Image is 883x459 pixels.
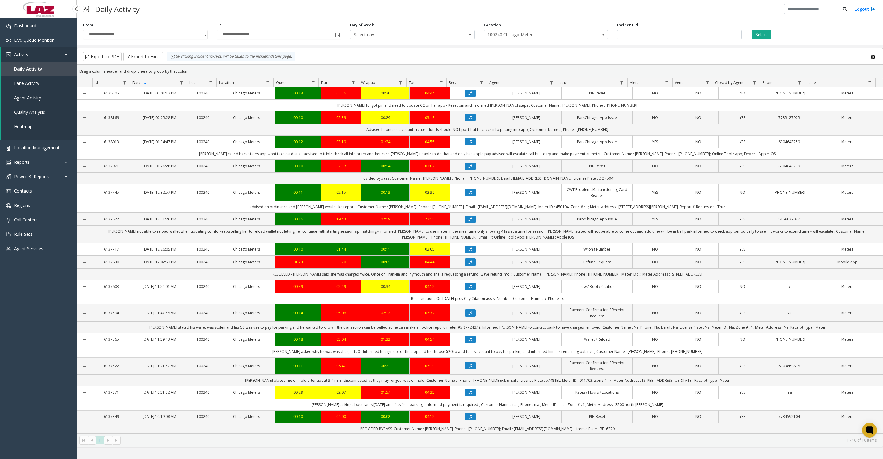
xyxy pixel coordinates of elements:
a: Issue Filter Menu [618,78,626,86]
a: 02:49 [325,284,358,289]
a: ParkChicago App Issue [565,139,629,145]
a: NO [682,259,715,265]
a: [PERSON_NAME] [495,216,558,222]
a: 6137971 [96,163,127,169]
a: YES [722,163,763,169]
a: NO [682,115,715,120]
a: Meters [816,284,879,289]
span: NO [740,90,745,96]
a: ParkChicago App Issue [565,216,629,222]
a: 00:01 [365,259,405,265]
a: Heatmap [1,119,77,134]
img: 'icon' [6,24,11,29]
a: Meters [816,90,879,96]
a: Dur Filter Menu [349,78,357,86]
img: infoIcon.svg [170,54,175,59]
a: Date Filter Menu [178,78,186,86]
a: Chicago Meters [222,189,271,195]
a: 6137822 [96,216,127,222]
a: Queue Filter Menu [309,78,317,86]
a: Chicago Meters [222,259,271,265]
a: [DATE] 12:31:26 PM [135,216,184,222]
a: Meters [816,216,879,222]
span: NO [695,115,701,120]
td: [PERSON_NAME] not able to reload wallet when updating cc info keeps telling her to reload wallet ... [92,226,883,243]
a: [DATE] 02:25:28 PM [135,115,184,120]
a: [PERSON_NAME] [495,139,558,145]
div: 07:32 [413,310,446,316]
button: Export to Excel [123,52,163,61]
a: Activity [1,47,77,62]
a: Daily Activity [1,62,77,76]
a: 02:39 [413,189,446,195]
a: 03:04 [325,336,358,342]
a: 100240 [192,336,214,342]
a: NO [636,310,674,316]
a: 100240 [192,189,214,195]
a: 01:24 [365,139,405,145]
a: 100240 [192,163,214,169]
a: 6137603 [96,284,127,289]
a: NO [682,284,715,289]
div: 01:44 [325,246,358,252]
a: 6137745 [96,189,127,195]
a: Chicago Meters [222,139,271,145]
a: 100240 [192,259,214,265]
a: 04:44 [413,259,446,265]
span: YES [740,247,745,252]
a: 100240 [192,216,214,222]
a: Location Filter Menu [264,78,272,86]
a: NO [682,246,715,252]
button: Export to PDF [83,52,122,61]
td: Recd citation : On [DATE] prov City Citation assist Number; Customer Name : x; Phone : x [92,293,883,304]
td: [PERSON_NAME] stated his wallet was stolen and his CC was use to pay for parking and he wanted to... [92,322,883,333]
a: x [770,284,808,289]
span: Toggle popup [201,30,207,39]
div: 00:18 [279,90,317,96]
a: ParkChicago App Issue [565,115,629,120]
a: Total Filter Menu [437,78,445,86]
a: [PERSON_NAME] [495,310,558,316]
img: 'icon' [6,38,11,43]
a: 05:06 [325,310,358,316]
a: Chicago Meters [222,115,271,120]
td: RESOLVED - [PERSON_NAME] said she was charged twice. Once on Franklin and Plymouth and she is req... [92,269,883,280]
a: 6138169 [96,115,127,120]
span: YES [740,163,745,169]
span: NO [695,216,701,222]
a: 03:02 [413,163,446,169]
div: 00:11 [365,246,405,252]
a: 6137717 [96,246,127,252]
a: 00:10 [279,163,317,169]
a: [PERSON_NAME] [495,90,558,96]
a: NO [722,90,763,96]
a: Alert Filter Menu [663,78,671,86]
span: YES [740,310,745,316]
a: Chicago Meters [222,336,271,342]
a: Collapse Details [77,260,92,265]
img: pageIcon [83,2,89,17]
img: 'icon' [6,189,11,194]
div: 03:20 [325,259,358,265]
a: 02:19 [365,216,405,222]
a: 19:43 [325,216,358,222]
span: Quality Analysis [14,109,45,115]
a: Lane Filter Menu [866,78,874,86]
span: YES [740,139,745,144]
a: 100240 [192,284,214,289]
a: 100240 [192,310,214,316]
td: advised on ordinance and [PERSON_NAME] would like report ; Customer Name : [PERSON_NAME]; Phone :... [92,201,883,212]
span: 100240 Chicago Meters [484,30,583,39]
div: 00:18 [279,336,317,342]
span: Power BI Reports [14,174,49,179]
a: Payment Confirmation / Receipt Request [565,307,629,319]
div: 02:38 [325,163,358,169]
a: [DATE] 01:34:47 PM [135,139,184,145]
a: Collapse Details [77,140,92,145]
a: YES [722,259,763,265]
span: NO [740,190,745,195]
a: NO [682,163,715,169]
